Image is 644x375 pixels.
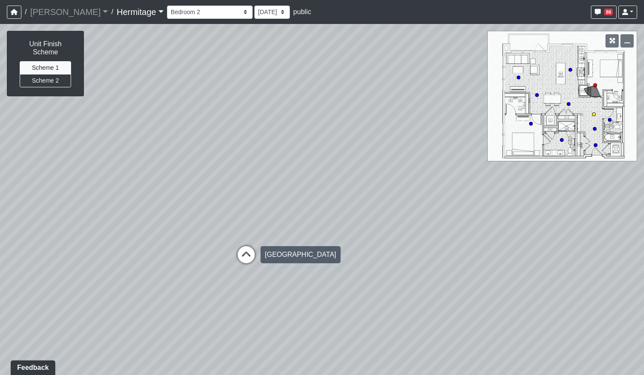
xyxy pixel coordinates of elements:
[591,6,617,19] button: 86
[20,74,71,87] button: Scheme 2
[116,3,163,21] a: Hermitage
[260,246,340,263] div: [GEOGRAPHIC_DATA]
[20,61,71,74] button: Scheme 1
[293,8,311,15] span: public
[6,358,57,375] iframe: Ybug feedback widget
[16,40,75,56] h6: Unit Finish Scheme
[30,3,108,21] a: [PERSON_NAME]
[604,9,613,15] span: 86
[21,3,30,21] span: /
[108,3,116,21] span: /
